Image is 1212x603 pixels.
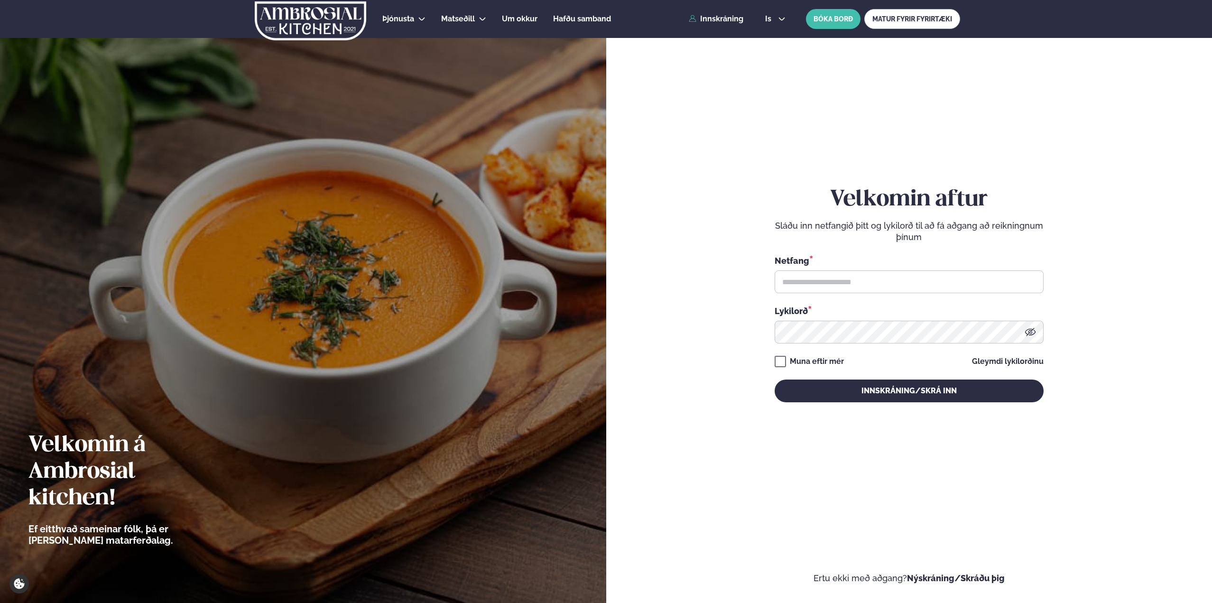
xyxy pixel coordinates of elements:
[9,574,29,594] a: Cookie settings
[382,14,414,23] span: Þjónusta
[254,1,367,40] img: logo
[907,573,1005,583] a: Nýskráning/Skráðu þig
[689,15,743,23] a: Innskráning
[775,186,1044,213] h2: Velkomin aftur
[382,13,414,25] a: Þjónusta
[972,358,1044,365] a: Gleymdi lykilorðinu
[28,523,225,546] p: Ef eitthvað sameinar fólk, þá er [PERSON_NAME] matarferðalag.
[441,14,475,23] span: Matseðill
[635,573,1184,584] p: Ertu ekki með aðgang?
[765,15,774,23] span: is
[758,15,793,23] button: is
[775,380,1044,402] button: Innskráning/Skrá inn
[775,254,1044,267] div: Netfang
[553,14,611,23] span: Hafðu samband
[775,220,1044,243] p: Sláðu inn netfangið þitt og lykilorð til að fá aðgang að reikningnum þínum
[502,13,537,25] a: Um okkur
[441,13,475,25] a: Matseðill
[553,13,611,25] a: Hafðu samband
[806,9,860,29] button: BÓKA BORÐ
[775,305,1044,317] div: Lykilorð
[28,432,225,512] h2: Velkomin á Ambrosial kitchen!
[864,9,960,29] a: MATUR FYRIR FYRIRTÆKI
[502,14,537,23] span: Um okkur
